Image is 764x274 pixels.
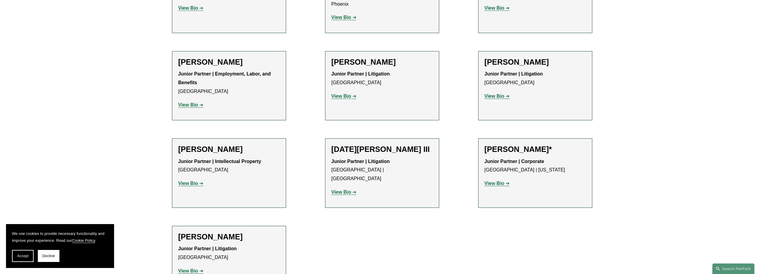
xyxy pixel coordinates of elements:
[485,57,586,67] h2: [PERSON_NAME]
[42,254,55,258] span: Decline
[178,246,237,251] strong: Junior Partner | Litigation
[485,71,543,76] strong: Junior Partner | Litigation
[331,157,433,183] p: [GEOGRAPHIC_DATA] | [GEOGRAPHIC_DATA]
[17,254,29,258] span: Accept
[485,157,586,175] p: [GEOGRAPHIC_DATA] | [US_STATE]
[12,250,34,262] button: Accept
[331,145,433,154] h2: [DATE][PERSON_NAME] III
[485,94,510,99] a: View Bio
[178,157,280,175] p: [GEOGRAPHIC_DATA]
[12,230,108,244] p: We use cookies to provide necessary functionality and improve your experience. Read our .
[178,5,198,11] strong: View Bio
[178,181,204,186] a: View Bio
[485,70,586,87] p: [GEOGRAPHIC_DATA]
[38,250,59,262] button: Decline
[178,159,261,164] strong: Junior Partner | Intellectual Property
[485,145,586,154] h2: [PERSON_NAME]*
[485,181,510,186] a: View Bio
[72,238,95,243] a: Cookie Policy
[178,5,204,11] a: View Bio
[331,15,351,20] strong: View Bio
[178,232,280,242] h2: [PERSON_NAME]
[178,102,204,107] a: View Bio
[178,268,204,273] a: View Bio
[485,5,510,11] a: View Bio
[485,94,504,99] strong: View Bio
[178,268,198,273] strong: View Bio
[331,94,357,99] a: View Bio
[178,70,280,96] p: [GEOGRAPHIC_DATA]
[331,189,351,195] strong: View Bio
[331,15,357,20] a: View Bio
[331,70,433,87] p: [GEOGRAPHIC_DATA]
[178,57,280,67] h2: [PERSON_NAME]
[6,224,114,268] section: Cookie banner
[178,181,198,186] strong: View Bio
[178,145,280,154] h2: [PERSON_NAME]
[178,71,272,85] strong: Junior Partner | Employment, Labor, and Benefits
[331,94,351,99] strong: View Bio
[178,245,280,262] p: [GEOGRAPHIC_DATA]
[331,189,357,195] a: View Bio
[178,102,198,107] strong: View Bio
[485,181,504,186] strong: View Bio
[331,71,390,76] strong: Junior Partner | Litigation
[485,159,544,164] strong: Junior Partner | Corporate
[331,159,390,164] strong: Junior Partner | Litigation
[712,263,754,274] a: Search this site
[485,5,504,11] strong: View Bio
[331,57,433,67] h2: [PERSON_NAME]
